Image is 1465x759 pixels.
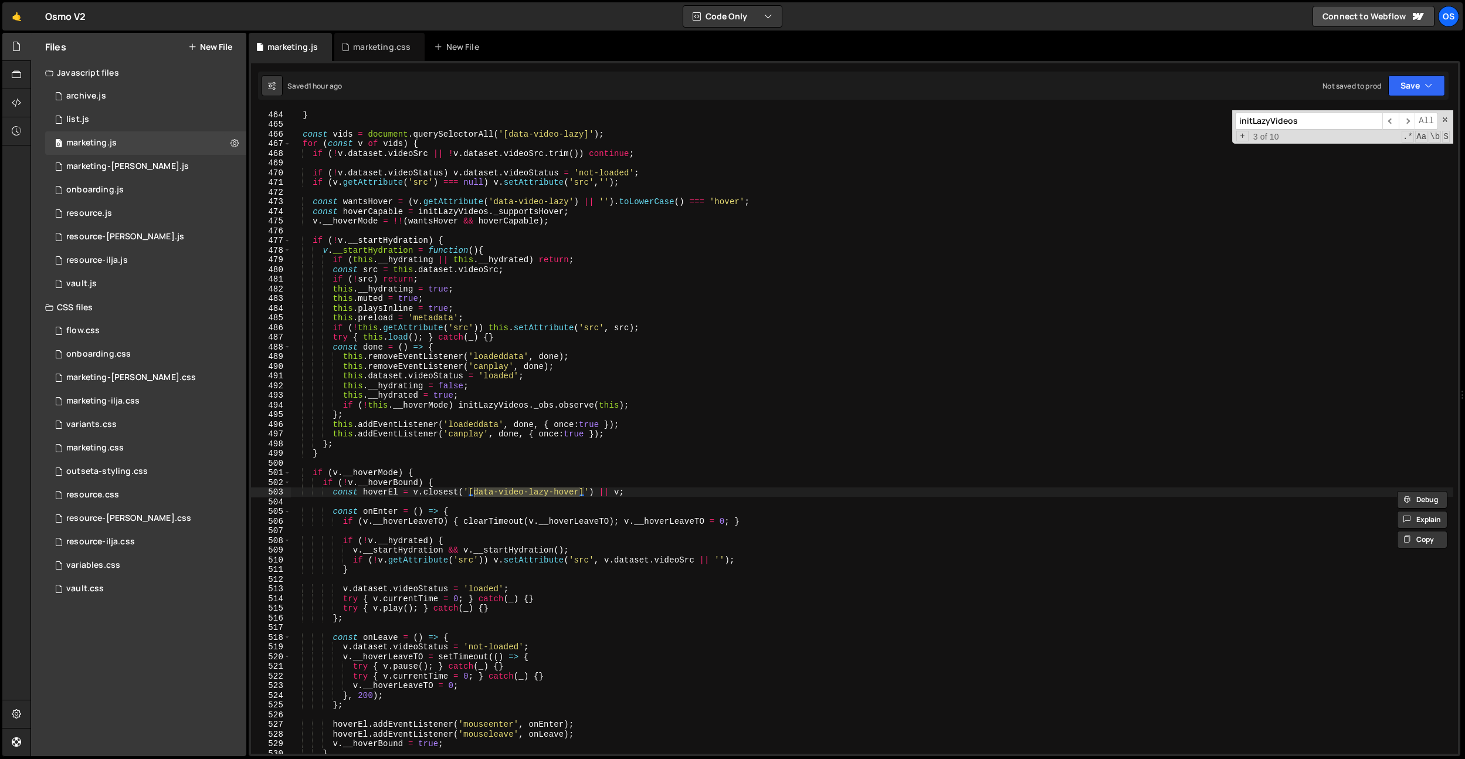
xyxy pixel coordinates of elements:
div: 510 [251,555,291,565]
div: 504 [251,497,291,507]
span: Search In Selection [1442,131,1450,143]
div: 477 [251,236,291,246]
div: 480 [251,265,291,275]
div: 16596/46183.js [45,202,246,225]
div: 511 [251,565,291,575]
div: variables.css [66,560,120,571]
div: 499 [251,449,291,459]
div: 473 [251,197,291,207]
span: Toggle Replace mode [1236,131,1249,142]
div: 505 [251,507,291,517]
div: 507 [251,526,291,536]
div: Not saved to prod [1322,81,1381,91]
div: 466 [251,130,291,140]
div: 16596/45424.js [45,155,246,178]
div: Saved [287,81,342,91]
div: marketing-[PERSON_NAME].js [66,161,189,172]
div: variants.css [66,419,117,430]
div: 493 [251,391,291,401]
div: 529 [251,739,291,749]
div: 508 [251,536,291,546]
div: 16596/46199.css [45,483,246,507]
a: 🤙 [2,2,31,31]
div: 479 [251,255,291,265]
div: 481 [251,275,291,284]
div: 16596/46210.js [45,84,246,108]
div: 16596/45446.css [45,436,246,460]
div: 472 [251,188,291,198]
span: ​ [1382,113,1399,130]
div: 489 [251,352,291,362]
div: 16596/46198.css [45,530,246,554]
div: 506 [251,517,291,527]
div: 498 [251,439,291,449]
div: 16596/48092.js [45,178,246,202]
div: flow.css [66,326,100,336]
div: onboarding.js [66,185,124,195]
div: 1 hour ago [308,81,342,91]
div: 467 [251,139,291,149]
div: 16596/45422.js [45,131,246,155]
div: 16596/45153.css [45,577,246,601]
div: archive.js [66,91,106,101]
div: 476 [251,226,291,236]
div: 518 [251,633,291,643]
div: 16596/47552.css [45,319,246,343]
div: Osmo V2 [45,9,86,23]
div: 522 [251,672,291,682]
div: CSS files [31,296,246,319]
div: 517 [251,623,291,633]
button: Explain [1397,511,1447,528]
div: resource.js [66,208,112,219]
div: marketing.css [353,41,411,53]
input: Search for [1235,113,1382,130]
div: 487 [251,333,291,343]
div: onboarding.css [66,349,131,360]
a: Os [1438,6,1459,27]
div: 465 [251,120,291,130]
div: 500 [251,459,291,469]
button: Debug [1397,491,1447,509]
div: 471 [251,178,291,188]
div: 16596/45151.js [45,108,246,131]
span: RegExp Search [1402,131,1414,143]
div: marketing.js [267,41,318,53]
div: 490 [251,362,291,372]
span: Whole Word Search [1429,131,1441,143]
span: 3 of 10 [1249,132,1284,142]
div: 484 [251,304,291,314]
div: marketing.css [66,443,124,453]
div: 501 [251,468,291,478]
div: 530 [251,749,291,759]
div: marketing-ilja.css [66,396,140,406]
div: 494 [251,401,291,411]
div: 497 [251,429,291,439]
div: 523 [251,681,291,691]
button: New File [188,42,232,52]
span: CaseSensitive Search [1415,131,1427,143]
div: 527 [251,720,291,730]
div: resource-[PERSON_NAME].js [66,232,184,242]
div: marketing.js [66,138,117,148]
div: 525 [251,700,291,710]
div: 16596/46284.css [45,366,246,389]
div: 496 [251,420,291,430]
div: 514 [251,594,291,604]
div: resource-[PERSON_NAME].css [66,513,191,524]
div: 528 [251,730,291,740]
div: 483 [251,294,291,304]
h2: Files [45,40,66,53]
div: 469 [251,158,291,168]
div: Javascript files [31,61,246,84]
div: 502 [251,478,291,488]
div: 16596/45133.js [45,272,246,296]
div: 503 [251,487,291,497]
div: 16596/45156.css [45,460,246,483]
div: 512 [251,575,291,585]
div: 488 [251,343,291,353]
div: 16596/48093.css [45,343,246,366]
a: Connect to Webflow [1313,6,1435,27]
div: 492 [251,381,291,391]
div: New File [434,41,483,53]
